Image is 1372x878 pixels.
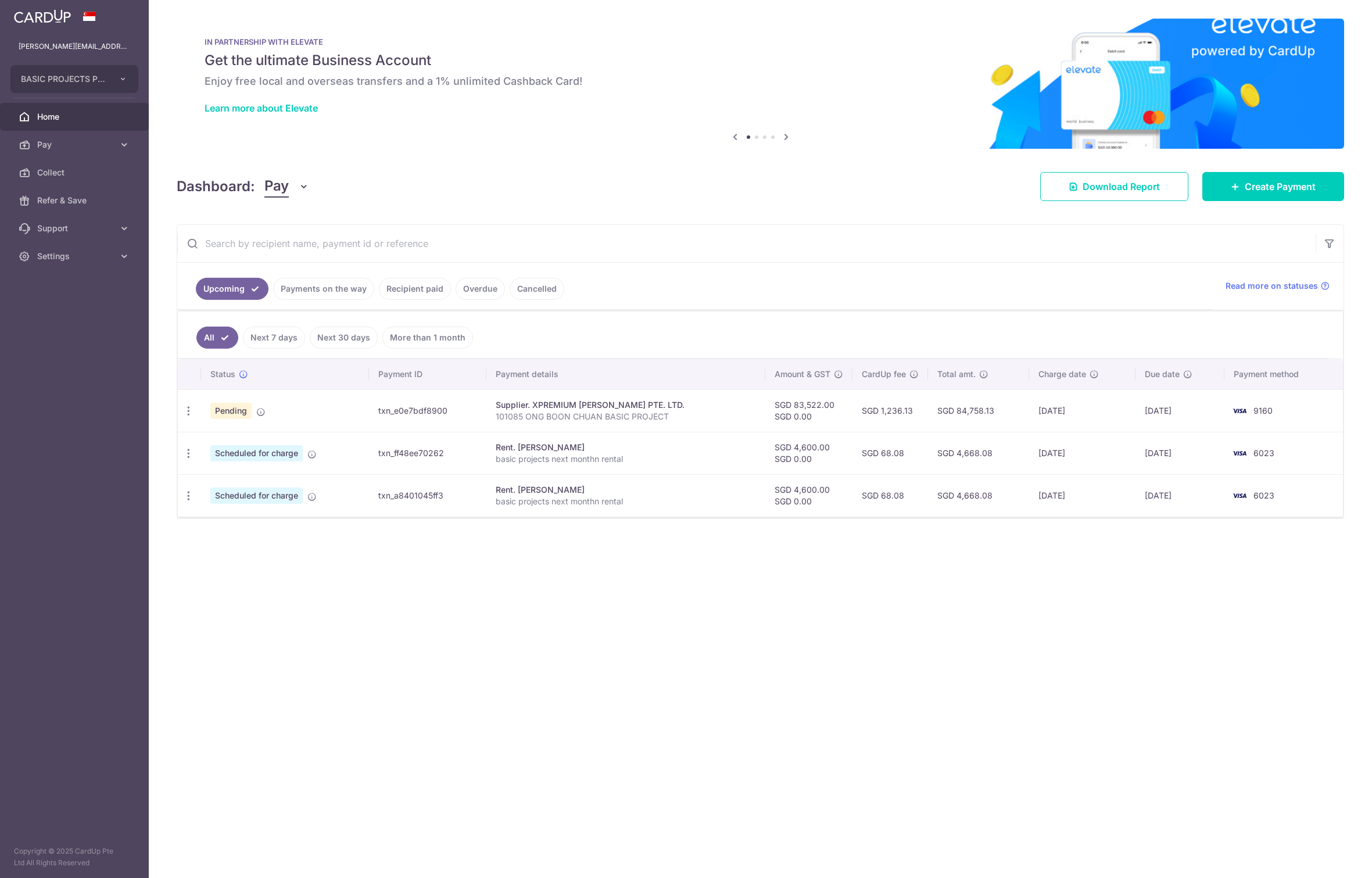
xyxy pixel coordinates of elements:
[1224,359,1343,389] th: Payment method
[264,175,309,198] button: Pay
[937,368,976,380] span: Total amt.
[1029,432,1135,474] td: [DATE]
[37,223,114,234] span: Support
[1029,389,1135,432] td: [DATE]
[37,139,114,150] span: Pay
[1253,490,1274,500] span: 6023
[1226,280,1330,292] a: Read more on statuses
[210,445,303,461] span: Scheduled for charge
[1253,406,1273,415] span: 9160
[496,453,755,465] p: basic projects next monthn rental
[1228,489,1251,503] img: Bank Card
[205,74,1316,88] h6: Enjoy free local and overseas transfers and a 1% unlimited Cashback Card!
[1297,843,1360,872] iframe: Opens a widget where you can find more information
[37,167,114,178] span: Collect
[14,9,71,23] img: CardUp
[210,488,303,504] span: Scheduled for charge
[765,432,852,474] td: SGD 4,600.00 SGD 0.00
[1135,432,1224,474] td: [DATE]
[379,278,451,300] a: Recipient paid
[852,432,928,474] td: SGD 68.08
[1253,448,1274,458] span: 6023
[496,411,755,422] p: 101085 ONG BOON CHUAN BASIC PROJECT
[19,41,130,52] p: [PERSON_NAME][EMAIL_ADDRESS][DOMAIN_NAME]
[1135,389,1224,432] td: [DATE]
[37,195,114,206] span: Refer & Save
[369,359,487,389] th: Payment ID
[765,474,852,517] td: SGD 4,600.00 SGD 0.00
[1083,180,1160,193] span: Download Report
[382,327,473,349] a: More than 1 month
[928,432,1030,474] td: SGD 4,668.08
[456,278,505,300] a: Overdue
[496,442,755,453] div: Rent. [PERSON_NAME]
[1245,180,1316,193] span: Create Payment
[852,474,928,517] td: SGD 68.08
[37,250,114,262] span: Settings
[21,73,107,85] span: BASIC PROJECTS PTE LTD
[177,225,1316,262] input: Search by recipient name, payment id or reference
[496,484,755,496] div: Rent. [PERSON_NAME]
[862,368,906,380] span: CardUp fee
[1228,404,1251,418] img: Bank Card
[273,278,374,300] a: Payments on the way
[310,327,378,349] a: Next 30 days
[10,65,138,93] button: BASIC PROJECTS PTE LTD
[1228,446,1251,460] img: Bank Card
[210,403,252,419] span: Pending
[369,389,487,432] td: txn_e0e7bdf8900
[928,389,1030,432] td: SGD 84,758.13
[496,399,755,411] div: Supplier. XPREMIUM [PERSON_NAME] PTE. LTD.
[264,175,289,198] span: Pay
[205,102,318,114] a: Learn more about Elevate
[928,474,1030,517] td: SGD 4,668.08
[369,474,487,517] td: txn_a8401045ff3
[177,176,255,197] h4: Dashboard:
[1135,474,1224,517] td: [DATE]
[765,389,852,432] td: SGD 83,522.00 SGD 0.00
[852,389,928,432] td: SGD 1,236.13
[1145,368,1180,380] span: Due date
[496,496,755,507] p: basic projects next monthn rental
[210,368,235,380] span: Status
[510,278,564,300] a: Cancelled
[177,19,1344,149] img: Renovation banner
[486,359,765,389] th: Payment details
[1029,474,1135,517] td: [DATE]
[205,51,1316,70] h5: Get the ultimate Business Account
[1038,368,1086,380] span: Charge date
[369,432,487,474] td: txn_ff48ee70262
[1226,280,1318,292] span: Read more on statuses
[1202,172,1344,201] a: Create Payment
[775,368,830,380] span: Amount & GST
[205,37,1316,46] p: IN PARTNERSHIP WITH ELEVATE
[1040,172,1188,201] a: Download Report
[196,327,238,349] a: All
[243,327,305,349] a: Next 7 days
[37,111,114,123] span: Home
[196,278,268,300] a: Upcoming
